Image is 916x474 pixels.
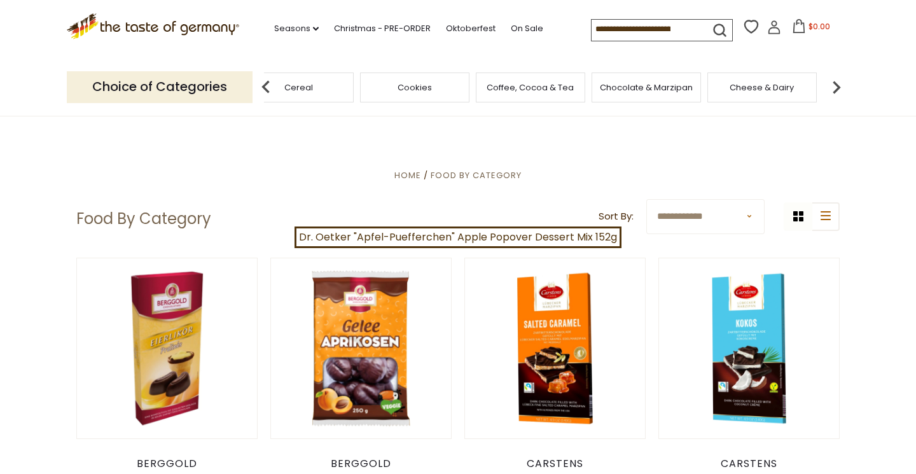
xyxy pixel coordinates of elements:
[295,227,621,248] a: Dr. Oetker "Apfel-Puefferchen" Apple Popover Dessert Mix 152g
[253,74,279,100] img: previous arrow
[334,22,431,36] a: Christmas - PRE-ORDER
[784,19,838,38] button: $0.00
[464,457,646,470] div: Carstens
[77,258,257,438] img: Berggold Eggnog Liquor Pralines, 100g
[76,457,258,470] div: Berggold
[511,22,543,36] a: On Sale
[824,74,849,100] img: next arrow
[398,83,432,92] a: Cookies
[465,258,645,438] img: Carstens Luebecker Marzipan Bars with Dark Chocolate and Salted Caramel, 4.9 oz
[658,457,840,470] div: Carstens
[659,258,839,438] img: Carstens Luebecker Dark Chocolate and Coconut, 4.9 oz
[600,83,693,92] a: Chocolate & Marzipan
[394,169,421,181] a: Home
[274,22,319,36] a: Seasons
[599,209,634,225] label: Sort By:
[67,71,253,102] p: Choice of Categories
[487,83,574,92] a: Coffee, Cocoa & Tea
[730,83,794,92] a: Cheese & Dairy
[284,83,313,92] a: Cereal
[271,258,451,438] img: Berggold Chocolate Apricot Jelly Pralines, 300g
[270,457,452,470] div: Berggold
[808,21,830,32] span: $0.00
[446,22,496,36] a: Oktoberfest
[76,209,211,228] h1: Food By Category
[431,169,522,181] a: Food By Category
